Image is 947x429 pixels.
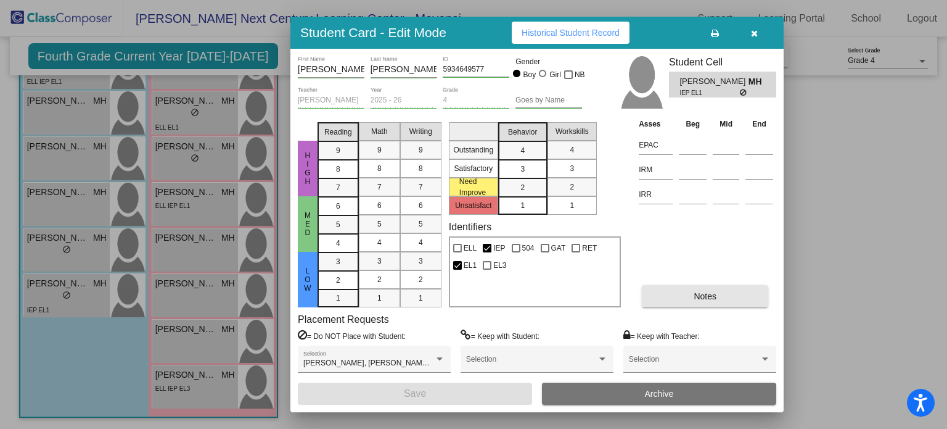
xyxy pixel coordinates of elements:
[570,163,574,174] span: 3
[377,144,382,156] span: 9
[377,293,382,304] span: 1
[522,241,535,256] span: 504
[419,256,423,267] span: 3
[302,267,313,293] span: LOW
[520,182,525,193] span: 2
[551,241,566,256] span: GAT
[493,258,506,273] span: EL3
[303,359,689,367] span: [PERSON_NAME], [PERSON_NAME], [PERSON_NAME], [PERSON_NAME], [PERSON_NAME], [PERSON_NAME]
[298,383,532,405] button: Save
[377,256,382,267] span: 3
[419,163,423,174] span: 8
[575,67,585,82] span: NB
[336,293,340,304] span: 1
[443,65,509,74] input: Enter ID
[377,181,382,193] span: 7
[642,285,768,307] button: Notes
[377,200,382,211] span: 6
[520,200,525,211] span: 1
[520,164,525,175] span: 3
[694,291,716,301] span: Notes
[679,75,748,88] span: [PERSON_NAME]
[300,25,446,40] h3: Student Card - Edit Mode
[570,181,574,193] span: 2
[419,181,423,193] span: 7
[710,117,742,131] th: Mid
[419,237,423,248] span: 4
[377,219,382,230] span: 5
[419,200,423,211] span: 6
[623,330,700,342] label: = Keep with Teacher:
[555,126,589,137] span: Workskills
[515,56,582,67] mat-label: Gender
[371,126,388,137] span: Math
[639,185,673,204] input: assessment
[676,117,710,131] th: Beg
[298,314,389,325] label: Placement Requests
[570,144,574,156] span: 4
[419,219,423,230] span: 5
[371,96,437,105] input: year
[298,330,406,342] label: = Do NOT Place with Student:
[298,96,364,105] input: teacher
[523,69,536,80] div: Boy
[336,164,340,175] span: 8
[336,182,340,193] span: 7
[404,388,426,399] span: Save
[419,274,423,285] span: 2
[336,145,340,156] span: 9
[645,389,674,399] span: Archive
[336,275,340,286] span: 2
[669,56,776,68] h3: Student Cell
[464,241,477,256] span: ELL
[742,117,776,131] th: End
[636,117,676,131] th: Asses
[582,241,597,256] span: RET
[639,136,673,154] input: assessment
[377,274,382,285] span: 2
[336,238,340,249] span: 4
[336,201,340,212] span: 6
[512,22,629,44] button: Historical Student Record
[515,96,582,105] input: goes by name
[464,258,477,273] span: EL1
[508,127,537,138] span: Behavior
[549,69,561,80] div: Girl
[419,293,423,304] span: 1
[419,144,423,156] span: 9
[461,330,539,342] label: = Keep with Student:
[570,200,574,211] span: 1
[679,88,739,98] span: IEP EL1
[542,383,776,405] button: Archive
[336,256,340,267] span: 3
[449,221,491,233] label: Identifiers
[520,145,525,156] span: 4
[443,96,509,105] input: grade
[302,151,313,186] span: HIGH
[377,237,382,248] span: 4
[377,163,382,174] span: 8
[639,160,673,179] input: assessment
[409,126,432,137] span: Writing
[324,127,352,138] span: Reading
[493,241,505,256] span: IEP
[522,28,620,38] span: Historical Student Record
[302,211,313,237] span: MED
[748,75,766,88] span: MH
[336,219,340,230] span: 5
